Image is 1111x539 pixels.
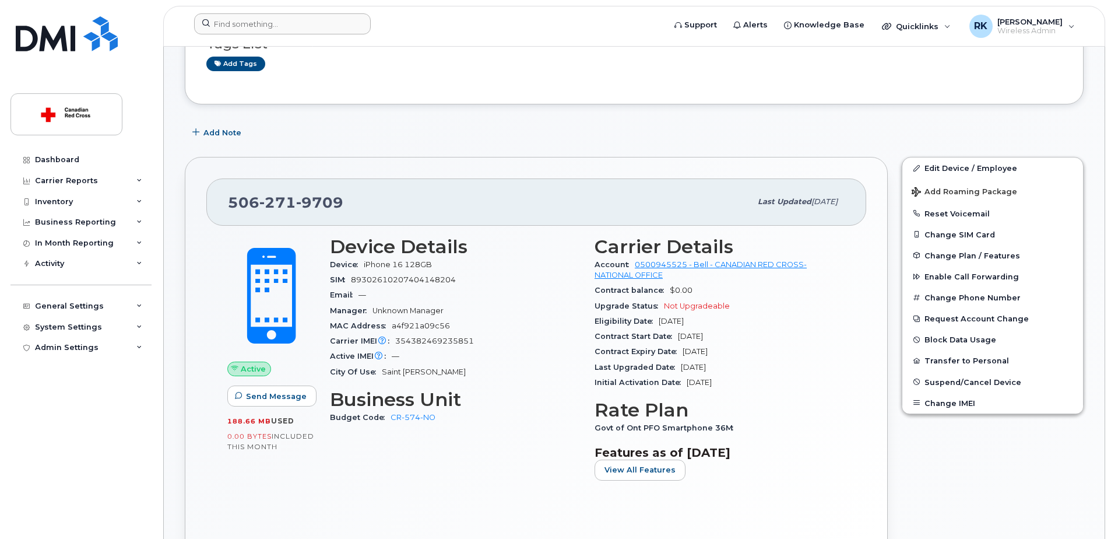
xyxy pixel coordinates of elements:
span: Active [241,363,266,374]
button: Suspend/Cancel Device [902,372,1083,393]
span: 0.00 Bytes [227,432,272,440]
span: 271 [259,194,296,211]
span: a4f921a09c56 [392,321,450,330]
span: [DATE] [681,363,706,372]
span: Upgrade Status [595,302,664,310]
span: Saint [PERSON_NAME] [382,367,466,376]
span: Last Upgraded Date [595,363,681,372]
span: Last updated [758,197,811,206]
span: [DATE] [678,332,703,341]
button: Block Data Usage [902,329,1083,350]
span: Contract balance [595,286,670,295]
span: Budget Code [330,413,391,422]
button: Send Message [227,386,317,407]
button: Request Account Change [902,308,1083,329]
span: RK [974,19,987,33]
span: used [271,416,294,425]
span: 354382469235851 [395,337,474,345]
span: Knowledge Base [794,19,864,31]
span: View All Features [604,464,676,475]
span: 506 [228,194,343,211]
div: Quicklinks [874,15,959,38]
h3: Tags List [206,37,1062,51]
a: Alerts [725,13,776,37]
span: 89302610207404148204 [351,275,456,284]
span: SIM [330,275,351,284]
span: Account [595,260,635,269]
h3: Rate Plan [595,400,845,421]
span: included this month [227,432,314,451]
span: Change Plan / Features [924,251,1020,260]
span: Unknown Manager [372,306,444,315]
span: Device [330,260,364,269]
button: Add Roaming Package [902,179,1083,203]
span: Contract Expiry Date [595,347,683,356]
span: [DATE] [811,197,838,206]
span: Not Upgradeable [664,302,730,310]
a: CR-574-NO [391,413,435,422]
span: Add Roaming Package [912,187,1017,198]
span: — [392,352,399,360]
button: View All Features [595,460,685,481]
button: Transfer to Personal [902,350,1083,371]
span: [PERSON_NAME] [997,17,1063,26]
span: iPhone 16 128GB [364,260,432,269]
span: — [358,290,366,299]
h3: Device Details [330,236,581,257]
div: Reza Khorrami [961,15,1083,38]
span: 188.66 MB [227,417,271,425]
button: Add Note [185,122,251,143]
span: $0.00 [670,286,692,295]
span: City Of Use [330,367,382,376]
h3: Features as of [DATE] [595,446,845,460]
span: [DATE] [659,317,684,325]
span: MAC Address [330,321,392,330]
span: Support [684,19,717,31]
span: [DATE] [687,378,712,387]
span: Quicklinks [896,22,938,31]
h3: Business Unit [330,389,581,410]
a: Add tags [206,57,265,71]
a: Knowledge Base [776,13,873,37]
span: [DATE] [683,347,708,356]
span: Email [330,290,358,299]
button: Change Plan / Features [902,245,1083,266]
span: Add Note [203,127,241,138]
input: Find something... [194,13,371,34]
h3: Carrier Details [595,236,845,257]
span: Initial Activation Date [595,378,687,387]
span: Enable Call Forwarding [924,272,1019,281]
span: Eligibility Date [595,317,659,325]
button: Change IMEI [902,393,1083,414]
a: Support [666,13,725,37]
button: Reset Voicemail [902,203,1083,224]
button: Enable Call Forwarding [902,266,1083,287]
span: Carrier IMEI [330,337,395,345]
a: 0500945525 - Bell - CANADIAN RED CROSS- NATIONAL OFFICE [595,260,807,279]
span: Alerts [743,19,768,31]
button: Change SIM Card [902,224,1083,245]
span: Send Message [246,391,307,402]
a: Edit Device / Employee [902,157,1083,178]
span: Active IMEI [330,352,392,360]
span: Govt of Ont PFO Smartphone 36M [595,423,739,432]
span: Suspend/Cancel Device [924,377,1021,386]
span: Wireless Admin [997,26,1063,36]
span: Contract Start Date [595,332,678,341]
span: 9709 [296,194,343,211]
button: Change Phone Number [902,287,1083,308]
span: Manager [330,306,372,315]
